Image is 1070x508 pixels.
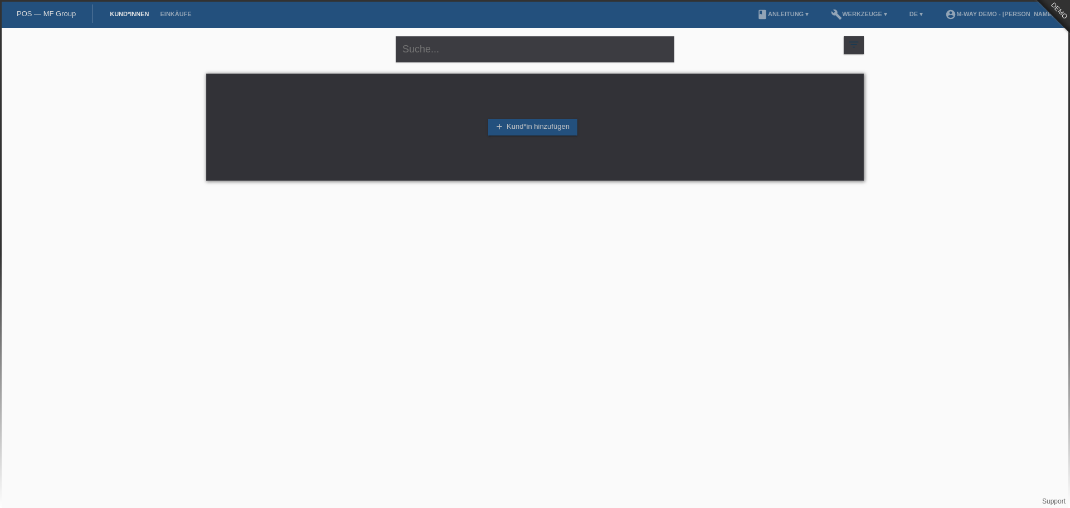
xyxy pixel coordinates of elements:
[495,122,504,131] i: add
[940,11,1064,17] a: account_circlem-way Demo - [PERSON_NAME] ▾
[104,11,154,17] a: Kund*innen
[825,11,893,17] a: buildWerkzeuge ▾
[945,9,956,20] i: account_circle
[488,119,577,136] a: addKund*in hinzufügen
[904,11,928,17] a: DE ▾
[17,9,76,18] a: POS — MF Group
[154,11,197,17] a: Einkäufe
[831,9,842,20] i: build
[848,38,860,51] i: filter_list
[751,11,814,17] a: bookAnleitung ▾
[396,36,674,62] input: Suche...
[757,9,768,20] i: book
[1042,497,1066,505] a: Support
